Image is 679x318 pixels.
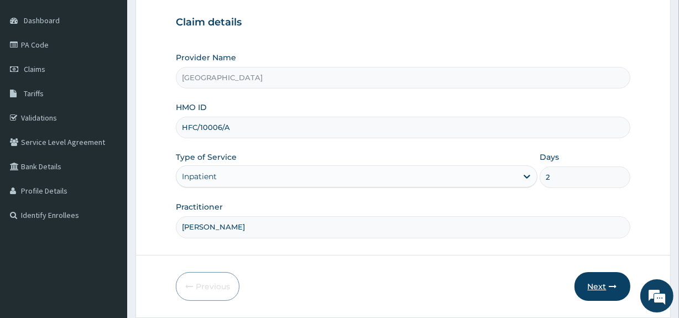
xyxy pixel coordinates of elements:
div: Chat with us now [58,62,186,76]
h3: Claim details [176,17,630,29]
div: Minimize live chat window [181,6,208,32]
img: d_794563401_company_1708531726252_794563401 [20,55,45,83]
label: HMO ID [176,102,207,113]
span: Dashboard [24,15,60,25]
input: Enter Name [176,216,630,238]
button: Previous [176,272,239,301]
label: Provider Name [176,52,236,63]
label: Type of Service [176,152,237,163]
span: Claims [24,64,45,74]
textarea: Type your message and hit 'Enter' [6,206,211,244]
div: Inpatient [182,171,217,182]
label: Practitioner [176,201,223,212]
label: Days [540,152,559,163]
span: Tariffs [24,88,44,98]
span: We're online! [64,91,153,203]
button: Next [574,272,630,301]
input: Enter HMO ID [176,117,630,138]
